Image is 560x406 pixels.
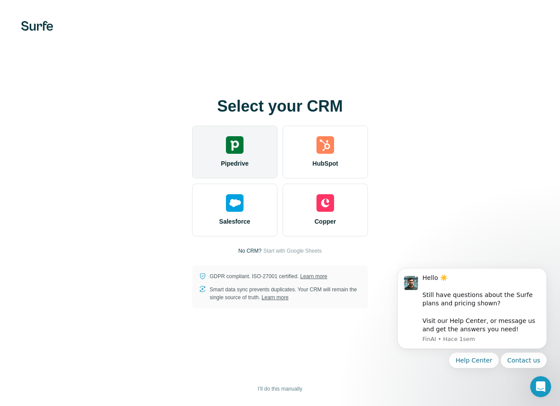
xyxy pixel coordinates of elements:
img: salesforce's logo [226,194,244,212]
iframe: Intercom notifications mensaje [384,239,560,382]
p: GDPR compliant. ISO-27001 certified. [210,272,327,280]
img: Surfe's logo [21,21,53,31]
a: Learn more [300,273,327,279]
span: Copper [315,217,336,226]
p: Smart data sync prevents duplicates. Your CRM will remain the single source of truth. [210,286,361,301]
iframe: Intercom live chat [530,376,551,397]
a: Learn more [262,294,288,301]
span: I’ll do this manually [258,385,302,393]
button: I’ll do this manually [251,382,308,395]
p: No CRM? [238,247,262,255]
button: Start with Google Sheets [263,247,322,255]
img: hubspot's logo [316,136,334,154]
span: HubSpot [313,159,338,168]
img: copper's logo [316,194,334,212]
img: pipedrive's logo [226,136,244,154]
h1: Select your CRM [192,98,368,115]
span: Salesforce [219,217,251,226]
span: Pipedrive [221,159,248,168]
